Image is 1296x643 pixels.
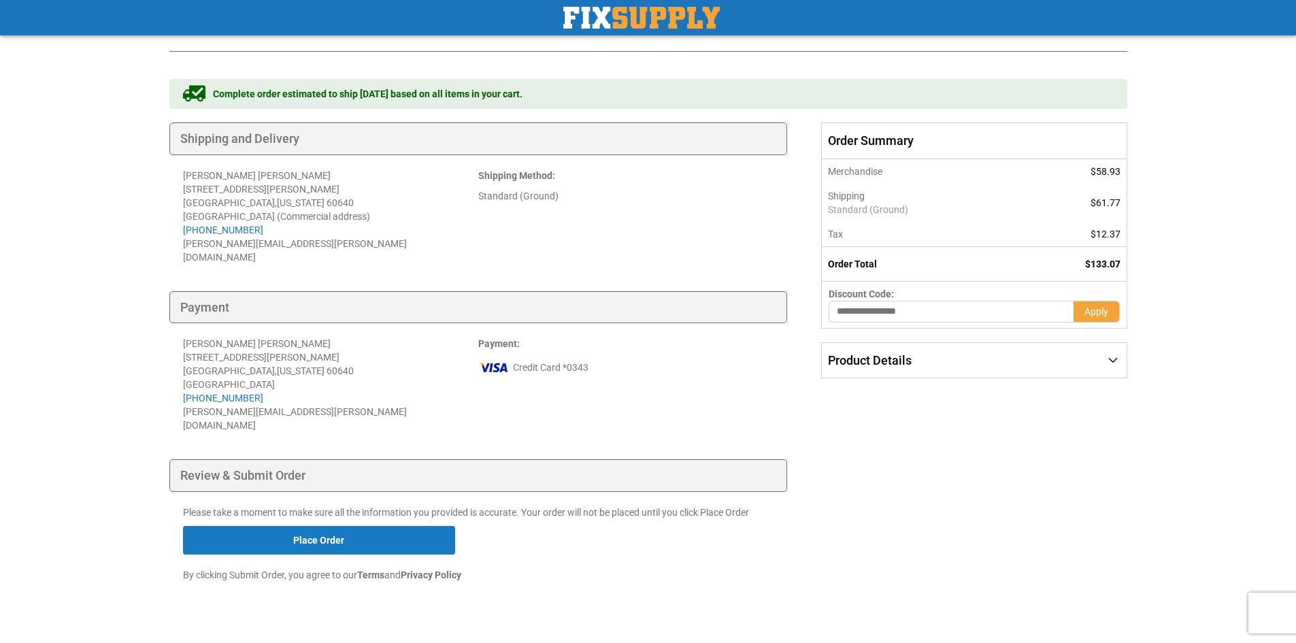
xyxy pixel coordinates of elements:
[478,338,520,349] strong: :
[478,338,517,349] span: Payment
[478,357,510,378] img: vi.png
[1091,166,1120,177] span: $58.93
[183,393,263,403] a: [PHONE_NUMBER]
[1091,197,1120,208] span: $61.77
[821,122,1127,159] span: Order Summary
[478,170,555,181] strong: :
[478,189,774,203] div: Standard (Ground)
[563,7,720,29] img: Fix Industrial Supply
[277,365,325,376] span: [US_STATE]
[563,7,720,29] a: store logo
[183,568,774,582] p: By clicking Submit Order, you agree to our and
[478,357,774,378] div: Credit Card *0343
[183,225,263,235] a: [PHONE_NUMBER]
[822,159,1023,184] th: Merchandise
[828,353,912,367] span: Product Details
[183,526,455,555] button: Place Order
[183,337,478,405] div: [PERSON_NAME] [PERSON_NAME] [STREET_ADDRESS][PERSON_NAME] [GEOGRAPHIC_DATA] , 60640 [GEOGRAPHIC_D...
[828,259,877,269] strong: Order Total
[183,506,774,519] p: Please take a moment to make sure all the information you provided is accurate. Your order will n...
[401,570,461,580] strong: Privacy Policy
[183,169,478,264] address: [PERSON_NAME] [PERSON_NAME] [STREET_ADDRESS][PERSON_NAME] [GEOGRAPHIC_DATA] , 60640 [GEOGRAPHIC_D...
[1085,259,1120,269] span: $133.07
[169,7,1127,37] h1: Check Out
[1084,306,1108,317] span: Apply
[1074,301,1120,323] button: Apply
[169,291,788,324] div: Payment
[357,570,384,580] strong: Terms
[828,203,1015,216] span: Standard (Ground)
[169,459,788,492] div: Review & Submit Order
[822,222,1023,247] th: Tax
[169,122,788,155] div: Shipping and Delivery
[277,197,325,208] span: [US_STATE]
[183,406,407,431] span: [PERSON_NAME][EMAIL_ADDRESS][PERSON_NAME][DOMAIN_NAME]
[828,191,865,201] span: Shipping
[829,288,894,299] span: Discount Code:
[183,238,407,263] span: [PERSON_NAME][EMAIL_ADDRESS][PERSON_NAME][DOMAIN_NAME]
[478,170,552,181] span: Shipping Method
[1091,229,1120,240] span: $12.37
[213,87,522,101] span: Complete order estimated to ship [DATE] based on all items in your cart.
